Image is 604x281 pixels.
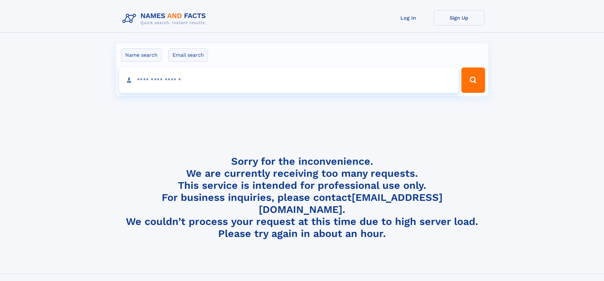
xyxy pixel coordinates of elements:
[434,10,484,26] a: Sign Up
[259,191,443,215] a: [EMAIL_ADDRESS][DOMAIN_NAME]
[119,67,459,93] input: search input
[120,10,211,27] img: Logo Names and Facts
[168,48,208,62] label: Email search
[383,10,434,26] a: Log In
[461,67,485,93] button: Search Button
[120,155,484,240] h4: Sorry for the inconvenience. We are currently receiving too many requests. This service is intend...
[121,48,162,62] label: Name search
